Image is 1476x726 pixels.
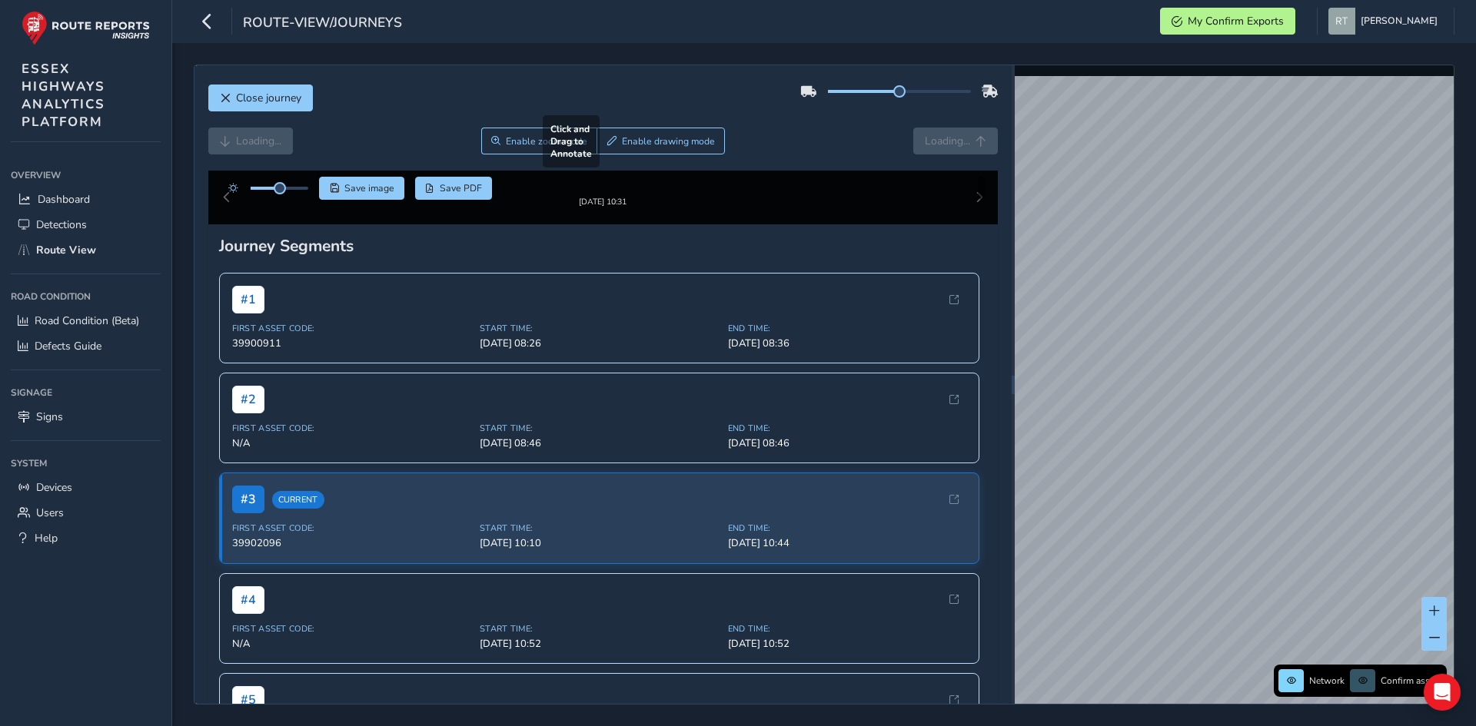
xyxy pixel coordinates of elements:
a: Dashboard [11,187,161,212]
span: Enable drawing mode [622,135,715,148]
span: Network [1309,675,1345,687]
div: Overview [11,164,161,187]
a: Help [11,525,161,551]
span: # 5 [232,698,264,726]
a: Detections [11,212,161,237]
a: Road Condition (Beta) [11,308,161,333]
span: # 2 [232,398,264,426]
span: 39900911 [232,349,471,363]
img: rr logo [22,11,150,45]
span: Road Condition (Beta) [35,313,139,328]
span: End Time: [728,535,967,546]
span: Start Time: [480,635,719,647]
span: First Asset Code: [232,535,471,546]
span: [DATE] 10:10 [480,549,719,562]
button: [PERSON_NAME] [1328,8,1443,35]
button: Draw [597,128,725,154]
span: 39902096 [232,549,471,562]
a: Defects Guide [11,333,161,359]
span: Devices [36,480,72,495]
button: Close journey [208,85,313,111]
span: [DATE] 10:52 [480,649,719,663]
a: Signs [11,404,161,429]
div: Open Intercom Messenger [1424,674,1461,711]
span: [PERSON_NAME] [1361,8,1438,35]
span: My Confirm Exports [1188,14,1284,28]
span: [DATE] 10:44 [728,549,967,562]
span: First Asset Code: [232,435,471,446]
span: Users [36,506,64,520]
span: Start Time: [480,435,719,446]
span: route-view/journeys [243,13,402,35]
span: End Time: [728,435,967,446]
button: PDF [415,177,493,200]
span: N/A [232,449,471,462]
button: Zoom [481,128,597,154]
span: Signs [36,409,63,424]
button: My Confirm Exports [1160,8,1295,35]
a: Route View [11,237,161,263]
span: # 3 [232,498,264,525]
span: Current [272,503,324,521]
span: End Time: [728,335,967,346]
span: [DATE] 08:46 [480,449,719,462]
span: First Asset Code: [232,635,471,647]
span: Save image [344,182,394,194]
span: Defects Guide [35,339,101,353]
span: [DATE] 08:46 [728,449,967,462]
span: Start Time: [480,535,719,546]
div: Journey Segments [219,247,988,269]
span: [DATE] 08:26 [480,349,719,363]
span: # 4 [232,598,264,626]
a: Users [11,500,161,525]
span: Enable zoom mode [506,135,587,148]
div: [DATE] 10:31 [556,208,650,220]
span: Detections [36,217,87,232]
span: Route View [36,243,96,257]
img: Thumbnail frame [556,194,650,208]
span: Help [35,531,58,545]
span: Save PDF [440,182,482,194]
span: [DATE] 10:52 [728,649,967,663]
div: Road Condition [11,285,161,308]
button: Save [319,177,404,200]
span: Start Time: [480,335,719,346]
span: N/A [232,649,471,663]
span: Confirm assets [1381,675,1442,687]
span: ESSEX HIGHWAYS ANALYTICS PLATFORM [22,60,105,131]
img: diamond-layout [1328,8,1355,35]
span: Close journey [236,91,301,105]
div: Signage [11,381,161,404]
span: [DATE] 08:36 [728,349,967,363]
a: Devices [11,475,161,500]
span: End Time: [728,635,967,647]
div: System [11,452,161,475]
span: # 1 [232,298,264,326]
span: First Asset Code: [232,335,471,346]
span: Dashboard [38,192,90,207]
